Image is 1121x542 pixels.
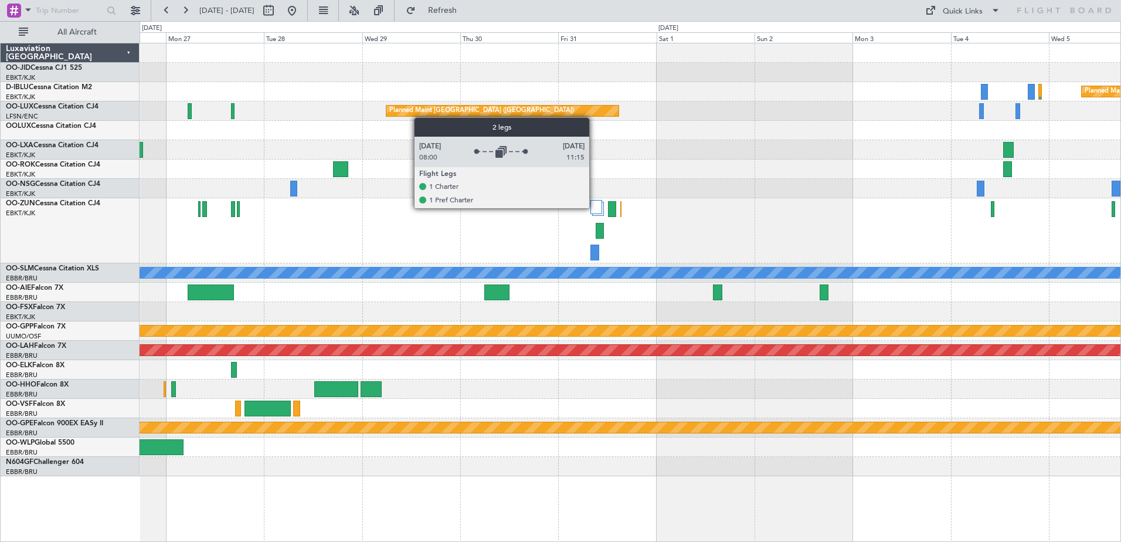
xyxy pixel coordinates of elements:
span: OO-AIE [6,284,31,292]
a: OO-LXACessna Citation CJ4 [6,142,98,149]
a: OOLUXCessna Citation CJ4 [6,123,96,130]
a: OO-LUXCessna Citation CJ4 [6,103,98,110]
span: N604GF [6,459,33,466]
div: Tue 28 [264,32,362,43]
span: All Aircraft [30,28,124,36]
a: EBBR/BRU [6,390,38,399]
a: OO-JIDCessna CJ1 525 [6,65,82,72]
a: OO-FSXFalcon 7X [6,304,65,311]
span: OO-VSF [6,401,33,408]
a: EBBR/BRU [6,371,38,380]
span: Refresh [418,6,467,15]
a: EBKT/KJK [6,73,35,82]
div: Tue 4 [951,32,1049,43]
a: OO-ROKCessna Citation CJ4 [6,161,100,168]
a: EBBR/BRU [6,448,38,457]
a: EBBR/BRU [6,351,38,360]
a: OO-ZUNCessna Citation CJ4 [6,200,100,207]
span: OO-ZUN [6,200,35,207]
span: [DATE] - [DATE] [199,5,254,16]
a: D-IBLUCessna Citation M2 [6,84,92,91]
a: EBKT/KJK [6,151,35,160]
a: EBBR/BRU [6,409,38,418]
a: OO-GPPFalcon 7X [6,323,66,330]
span: OO-ROK [6,161,35,168]
span: OO-LUX [6,103,33,110]
a: OO-VSFFalcon 8X [6,401,65,408]
a: UUMO/OSF [6,332,41,341]
div: Planned Maint [GEOGRAPHIC_DATA] ([GEOGRAPHIC_DATA]) [389,102,574,120]
a: OO-AIEFalcon 7X [6,284,63,292]
a: EBBR/BRU [6,274,38,283]
a: EBBR/BRU [6,429,38,438]
button: Refresh [400,1,471,20]
a: OO-ELKFalcon 8X [6,362,64,369]
div: Fri 31 [558,32,656,43]
span: OO-HHO [6,381,36,388]
a: LFSN/ENC [6,112,38,121]
div: [DATE] [142,23,162,33]
button: All Aircraft [13,23,127,42]
a: EBBR/BRU [6,468,38,476]
span: OOLUX [6,123,31,130]
a: EBBR/BRU [6,293,38,302]
a: OO-WLPGlobal 5500 [6,439,74,446]
span: OO-FSX [6,304,33,311]
div: Quick Links [943,6,983,18]
a: EBKT/KJK [6,170,35,179]
div: Mon 27 [166,32,264,43]
a: EBKT/KJK [6,313,35,321]
span: OO-ELK [6,362,32,369]
a: OO-HHOFalcon 8X [6,381,69,388]
div: Sun 2 [755,32,852,43]
div: Thu 30 [460,32,558,43]
div: Wed 29 [362,32,460,43]
span: OO-GPP [6,323,33,330]
a: OO-GPEFalcon 900EX EASy II [6,420,103,427]
a: OO-LAHFalcon 7X [6,343,66,350]
span: OO-GPE [6,420,33,427]
a: EBKT/KJK [6,93,35,101]
a: OO-SLMCessna Citation XLS [6,265,99,272]
a: EBKT/KJK [6,209,35,218]
span: OO-NSG [6,181,35,188]
button: Quick Links [919,1,1006,20]
input: Trip Number [36,2,103,19]
span: OO-JID [6,65,30,72]
span: OO-LXA [6,142,33,149]
span: D-IBLU [6,84,29,91]
a: OO-NSGCessna Citation CJ4 [6,181,100,188]
a: EBKT/KJK [6,189,35,198]
div: [DATE] [658,23,678,33]
div: Mon 3 [852,32,950,43]
span: OO-SLM [6,265,34,272]
a: N604GFChallenger 604 [6,459,84,466]
span: OO-LAH [6,343,34,350]
span: OO-WLP [6,439,35,446]
div: Sat 1 [657,32,755,43]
